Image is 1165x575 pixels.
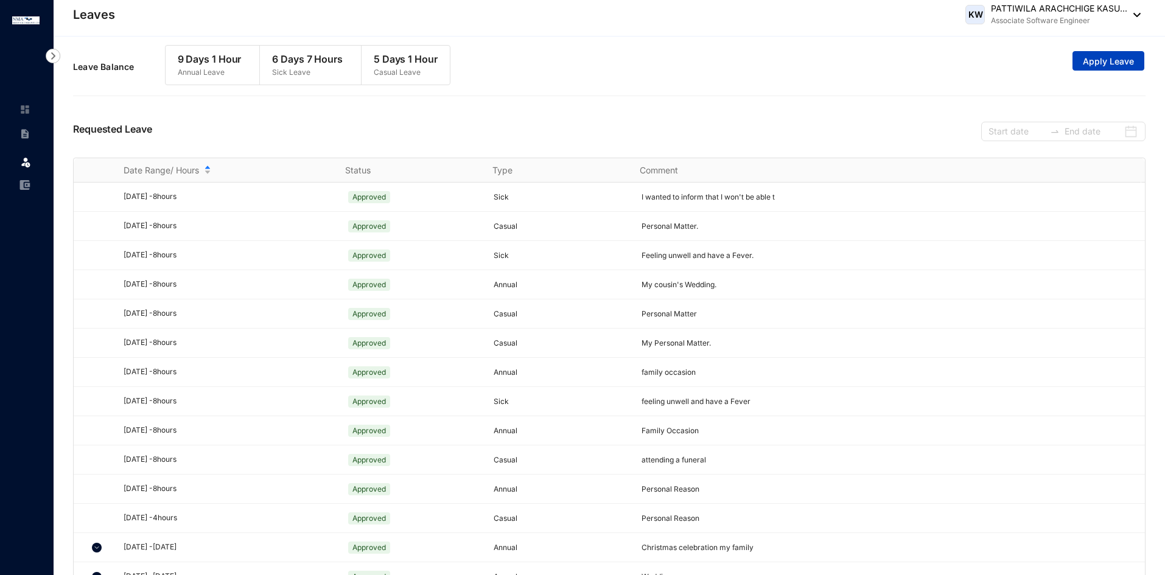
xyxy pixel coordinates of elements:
span: Approved [348,454,390,466]
th: Status [331,158,478,183]
span: Approved [348,308,390,320]
span: Personal Reason [642,514,699,523]
span: Apply Leave [1083,55,1134,68]
div: [DATE] - 8 hours [124,220,331,232]
div: [DATE] - 8 hours [124,483,331,495]
p: Requested Leave [73,122,152,141]
span: to [1050,127,1060,136]
div: [DATE] - 8 hours [124,308,331,319]
p: Associate Software Engineer [991,15,1127,27]
li: Home [10,97,39,122]
li: Expenses [10,173,39,197]
span: Feeling unwell and have a Fever. [642,251,754,260]
button: Apply Leave [1072,51,1144,71]
p: PATTIWILA ARACHCHIGE KASU... [991,2,1127,15]
img: home-unselected.a29eae3204392db15eaf.svg [19,104,30,115]
span: My cousin's Wedding. [642,280,716,289]
span: attending a funeral [642,455,706,464]
th: Type [478,158,625,183]
p: 6 Days 7 Hours [272,52,343,66]
div: [DATE] - 4 hours [124,512,331,524]
div: [DATE] - 8 hours [124,425,331,436]
span: Approved [348,512,390,524]
span: Approved [348,337,390,349]
div: [DATE] - 8 hours [124,454,331,465]
p: Casual [494,454,627,466]
p: Leaves [73,6,115,23]
span: family occasion [642,368,696,377]
p: Leave Balance [73,61,165,73]
img: leave.99b8a76c7fa76a53782d.svg [19,156,32,168]
span: Approved [348,191,390,203]
input: Start date [988,125,1045,138]
span: Personal Reason [642,484,699,493]
img: expense-unselected.2edcf0507c847f3e9e96.svg [19,179,30,190]
span: My Personal Matter. [642,338,711,347]
span: Approved [348,249,390,262]
p: Sick Leave [272,66,343,78]
p: Casual [494,308,627,320]
p: Sick [494,191,627,203]
p: Casual Leave [374,66,438,78]
p: Casual [494,220,627,232]
span: Approved [348,396,390,408]
span: Approved [348,220,390,232]
div: [DATE] - 8 hours [124,249,331,261]
p: 5 Days 1 Hour [374,52,438,66]
span: feeling unwell and have a Fever [642,397,750,406]
p: Sick [494,396,627,408]
span: Approved [348,279,390,291]
span: swap-right [1050,127,1060,136]
span: Approved [348,542,390,554]
li: Contracts [10,122,39,146]
img: chevron-down.5dccb45ca3e6429452e9960b4a33955c.svg [92,543,102,552]
span: Date Range/ Hours [124,164,199,176]
img: logo [12,16,40,24]
p: Annual Leave [178,66,242,78]
p: Annual [494,366,627,378]
span: Personal Matter. [642,221,698,231]
p: Annual [494,542,627,554]
img: dropdown-black.8e83cc76930a90b1a4fdb6d089b7bf3a.svg [1127,13,1141,17]
p: Casual [494,337,627,349]
img: nav-icon-right.af6afadce00d159da59955279c43614e.svg [46,49,60,63]
img: contract-unselected.99e2b2107c0a7dd48938.svg [19,128,30,139]
p: Sick [494,249,627,262]
span: Approved [348,366,390,378]
span: Approved [348,425,390,437]
span: Approved [348,483,390,495]
input: End date [1065,125,1121,138]
div: [DATE] - 8 hours [124,366,331,378]
div: [DATE] - 8 hours [124,337,331,349]
div: [DATE] - [DATE] [124,542,331,553]
div: [DATE] - 8 hours [124,279,331,290]
div: [DATE] - 8 hours [124,191,331,203]
span: Family Occasion [642,426,699,435]
p: Annual [494,425,627,437]
span: Personal Matter [642,309,697,318]
p: 9 Days 1 Hour [178,52,242,66]
p: Annual [494,483,627,495]
p: Annual [494,279,627,291]
p: Casual [494,512,627,524]
span: Christmas celebration my family [642,543,754,552]
span: KW [968,10,982,19]
th: Comment [625,158,772,183]
div: [DATE] - 8 hours [124,396,331,407]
